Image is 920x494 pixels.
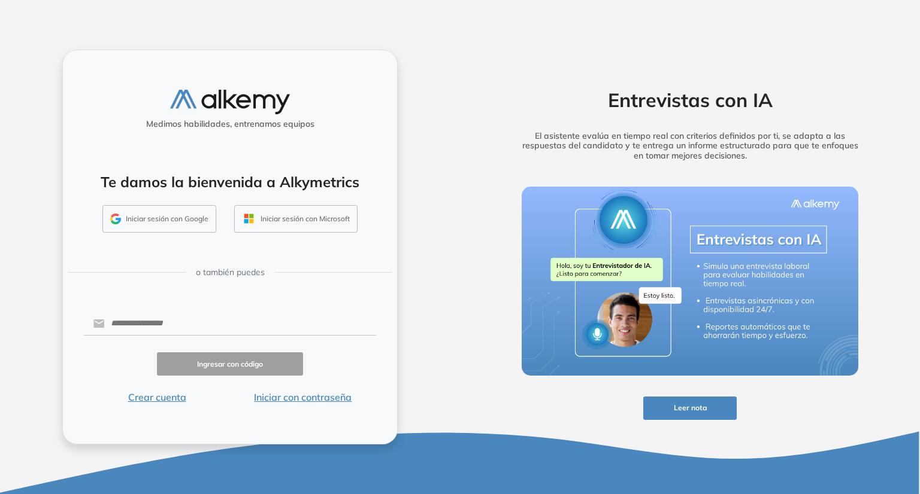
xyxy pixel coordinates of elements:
button: Iniciar con contraseña [230,390,376,404]
button: Crear cuenta [84,390,230,404]
button: Iniciar sesión con Google [102,205,216,233]
button: Leer nota [643,397,737,420]
iframe: Chat Widget [860,437,920,494]
span: o también puedes [196,266,265,279]
h2: Entrevistas con IA [503,89,877,111]
h4: Te damos la bienvenida a Alkymetrics [78,173,382,191]
h5: Medimos habilidades, entrenamos equipos [68,119,392,129]
button: Ingresar con código [157,352,303,376]
h5: El asistente evalúa en tiempo real con criterios definidos por ti, se adapta a las respuestas del... [503,131,877,161]
img: OUTLOOK_ICON [242,212,256,225]
img: logo-alkemy [170,90,290,114]
img: img-more-info [522,187,858,376]
button: Iniciar sesión con Microsoft [234,205,358,233]
img: GMAIL_ICON [110,214,121,224]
